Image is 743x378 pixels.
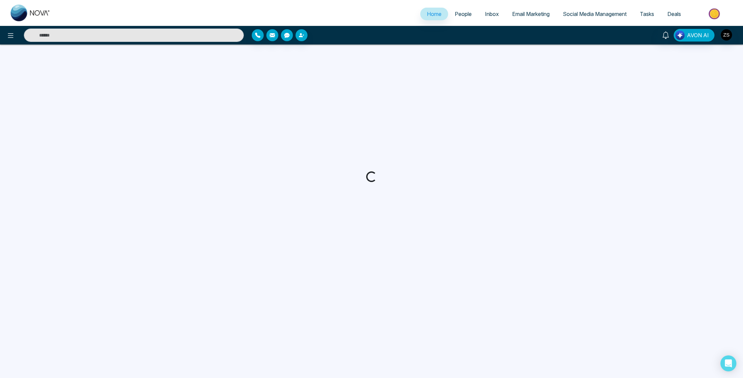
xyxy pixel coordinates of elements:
[640,11,654,17] span: Tasks
[721,29,732,41] img: User Avatar
[675,31,685,40] img: Lead Flow
[667,11,681,17] span: Deals
[674,29,714,42] button: AVON AI
[506,8,556,20] a: Email Marketing
[420,8,448,20] a: Home
[427,11,441,17] span: Home
[556,8,633,20] a: Social Media Management
[478,8,506,20] a: Inbox
[633,8,661,20] a: Tasks
[563,11,627,17] span: Social Media Management
[11,5,50,21] img: Nova CRM Logo
[691,6,739,21] img: Market-place.gif
[687,31,709,39] span: AVON AI
[455,11,472,17] span: People
[512,11,550,17] span: Email Marketing
[448,8,478,20] a: People
[720,355,736,371] div: Open Intercom Messenger
[661,8,688,20] a: Deals
[485,11,499,17] span: Inbox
